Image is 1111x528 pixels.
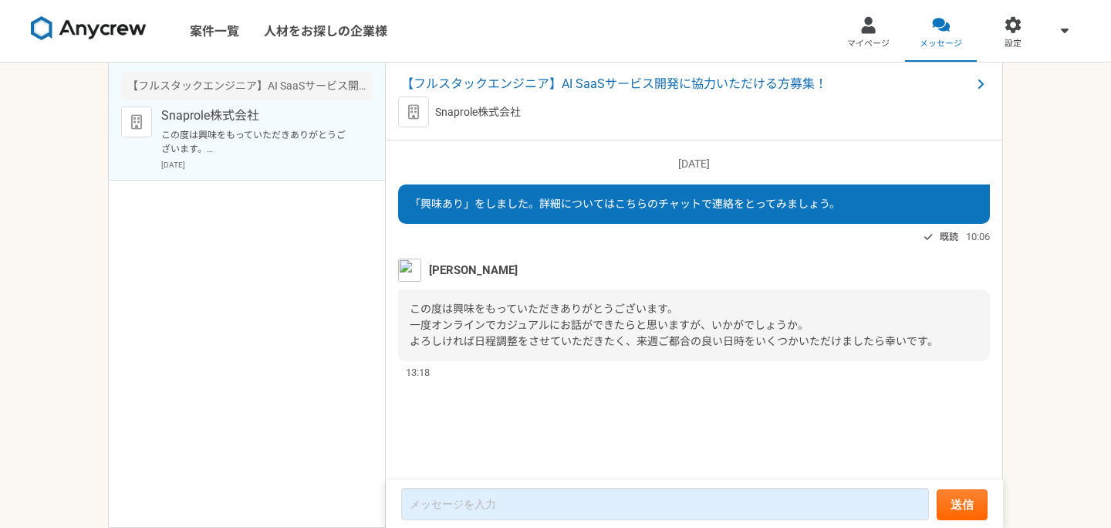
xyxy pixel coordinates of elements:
p: この度は興味をもっていただきありがとうございます。 一度オンラインでカジュアルにお話ができたらと思いますが、いかがでしょうか。 よろしければ日程調整をさせていただきたく、来週ご都合の良い日時をい... [161,128,352,156]
span: この度は興味をもっていただきありがとうございます。 一度オンラインでカジュアルにお話ができたらと思いますが、いかがでしょうか。 よろしければ日程調整をさせていただきたく、来週ご都合の良い日時をい... [410,303,938,347]
span: 設定 [1005,38,1022,50]
img: unnamed.jpg [398,259,421,282]
div: 【フルスタックエンジニア】AI SaaSサービス開発に協力いただける方募集！ [121,72,373,100]
img: default_org_logo-42cde973f59100197ec2c8e796e4974ac8490bb5b08a0eb061ff975e4574aa76.png [121,107,152,137]
span: [PERSON_NAME] [429,262,518,279]
p: [DATE] [161,159,373,171]
span: 【フルスタックエンジニア】AI SaaSサービス開発に協力いただける方募集！ [401,75,971,93]
p: [DATE] [398,156,990,172]
span: 13:18 [406,365,430,380]
p: Snaprole株式会社 [435,104,521,120]
button: 送信 [937,489,988,520]
span: 「興味あり」をしました。詳細についてはこちらのチャットで連絡をとってみましょう。 [410,198,840,210]
span: マイページ [847,38,890,50]
p: Snaprole株式会社 [161,107,352,125]
img: default_org_logo-42cde973f59100197ec2c8e796e4974ac8490bb5b08a0eb061ff975e4574aa76.png [398,96,429,127]
span: 10:06 [966,229,990,244]
span: 既読 [940,228,958,246]
span: メッセージ [920,38,962,50]
img: 8DqYSo04kwAAAAASUVORK5CYII= [31,16,147,41]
